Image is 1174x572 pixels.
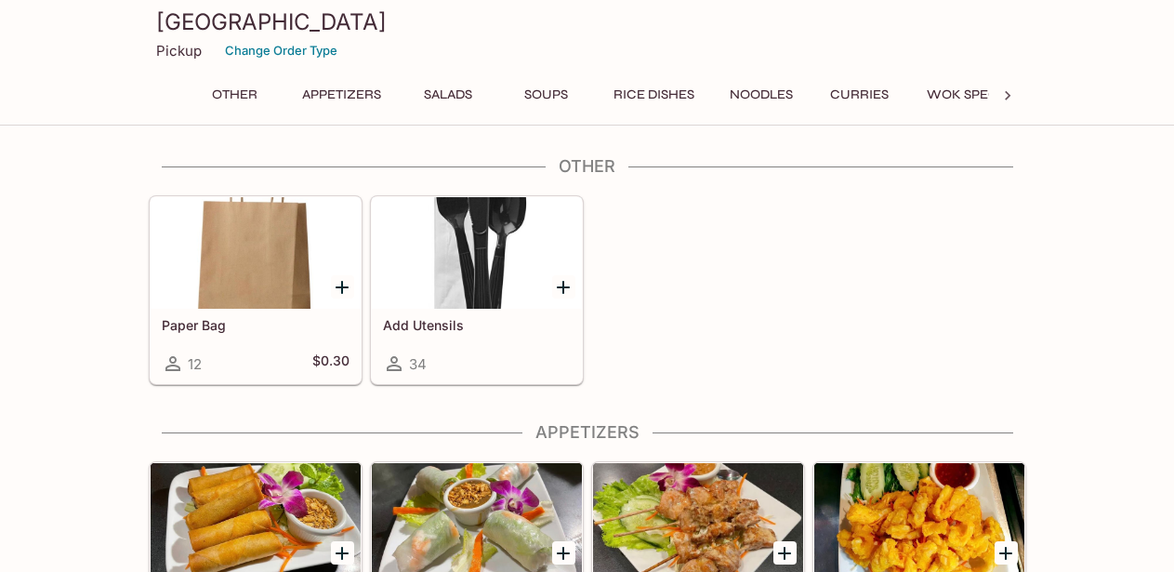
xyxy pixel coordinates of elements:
[193,82,277,108] button: Other
[162,317,350,333] h5: Paper Bag
[217,36,346,65] button: Change Order Type
[292,82,391,108] button: Appetizers
[149,156,1026,177] h4: Other
[156,7,1019,36] h3: [GEOGRAPHIC_DATA]
[603,82,705,108] button: Rice Dishes
[156,42,202,60] p: Pickup
[917,82,1054,108] button: Wok Specialties
[331,275,354,299] button: Add Paper Bag
[818,82,902,108] button: Curries
[505,82,588,108] button: Soups
[149,422,1026,443] h4: Appetizers
[406,82,490,108] button: Salads
[719,82,803,108] button: Noodles
[188,355,202,373] span: 12
[552,541,575,565] button: Add 2. Summer Rolls (Poh Piah Sod)
[371,196,583,384] a: Add Utensils34
[773,541,797,565] button: Add 3. Thai Barbecue Sticks (Sa - Teh)
[372,197,582,309] div: Add Utensils
[312,353,350,375] h5: $0.30
[552,275,575,299] button: Add Add Utensils
[331,541,354,565] button: Add 1. Spring Rolls (Poh Pia Tod)
[409,355,427,373] span: 34
[995,541,1018,565] button: Add 4. Deep Fried Calamari (Pla Meuk Tod)
[151,197,361,309] div: Paper Bag
[150,196,362,384] a: Paper Bag12$0.30
[383,317,571,333] h5: Add Utensils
